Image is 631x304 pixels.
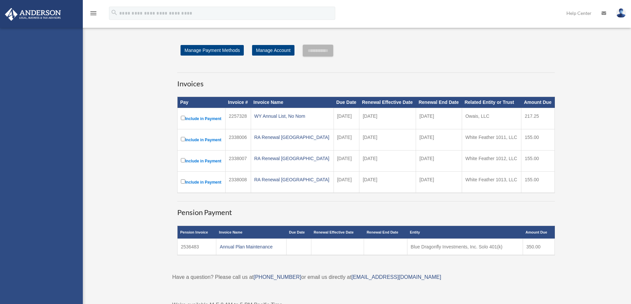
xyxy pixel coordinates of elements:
td: 2338007 [225,151,251,172]
td: Owais, LLC [462,108,521,129]
td: [DATE] [359,172,416,193]
input: Include in Payment [181,137,185,141]
a: [EMAIL_ADDRESS][DOMAIN_NAME] [351,274,441,280]
a: [PHONE_NUMBER] [253,274,301,280]
a: Annual Plan Maintenance [220,244,273,249]
td: 155.00 [521,151,555,172]
td: Blue Dragonfly Investments, Inc. Solo 401(k) [407,239,523,255]
td: 217.25 [521,108,555,129]
input: Include in Payment [181,116,185,120]
label: Include in Payment [181,114,222,123]
td: [DATE] [359,151,416,172]
th: Amount Due [521,97,555,108]
th: Invoice # [225,97,251,108]
td: 155.00 [521,172,555,193]
i: search [111,9,118,16]
a: Manage Payment Methods [181,45,244,56]
th: Amount Due [523,226,555,239]
th: Invoice Name [251,97,334,108]
label: Include in Payment [181,178,222,186]
input: Include in Payment [181,179,185,184]
td: 2257328 [225,108,251,129]
h3: Pension Payment [177,201,555,218]
p: Have a question? Please call us at or email us directly at [172,273,560,282]
th: Related Entity or Trust [462,97,521,108]
td: [DATE] [334,151,359,172]
td: 2338006 [225,129,251,151]
td: 155.00 [521,129,555,151]
h3: Invoices [177,72,555,89]
div: RA Renewal [GEOGRAPHIC_DATA] [254,133,330,142]
td: 350.00 [523,239,555,255]
th: Renewal Effective Date [359,97,416,108]
td: White Feather 1013, LLC [462,172,521,193]
th: Due Date [334,97,359,108]
th: Due Date [286,226,311,239]
th: Entity [407,226,523,239]
i: menu [89,9,97,17]
th: Pay [178,97,226,108]
div: RA Renewal [GEOGRAPHIC_DATA] [254,175,330,184]
td: White Feather 1011, LLC [462,129,521,151]
td: [DATE] [416,129,462,151]
label: Include in Payment [181,136,222,144]
th: Invoice Name [216,226,287,239]
td: [DATE] [334,108,359,129]
th: Renewal End Date [364,226,407,239]
td: White Feather 1012, LLC [462,151,521,172]
a: Manage Account [252,45,294,56]
th: Pension Invoice [178,226,216,239]
div: RA Renewal [GEOGRAPHIC_DATA] [254,154,330,163]
td: [DATE] [359,108,416,129]
td: [DATE] [359,129,416,151]
th: Renewal End Date [416,97,462,108]
td: [DATE] [416,151,462,172]
td: [DATE] [416,108,462,129]
td: 2338008 [225,172,251,193]
td: [DATE] [334,172,359,193]
td: [DATE] [416,172,462,193]
input: Include in Payment [181,158,185,162]
td: [DATE] [334,129,359,151]
th: Renewal Effective Date [311,226,364,239]
a: menu [89,12,97,17]
img: Anderson Advisors Platinum Portal [3,8,63,21]
div: WY Annual List, No Nom [254,111,330,121]
td: 2536483 [178,239,216,255]
img: User Pic [616,8,626,18]
label: Include in Payment [181,157,222,165]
